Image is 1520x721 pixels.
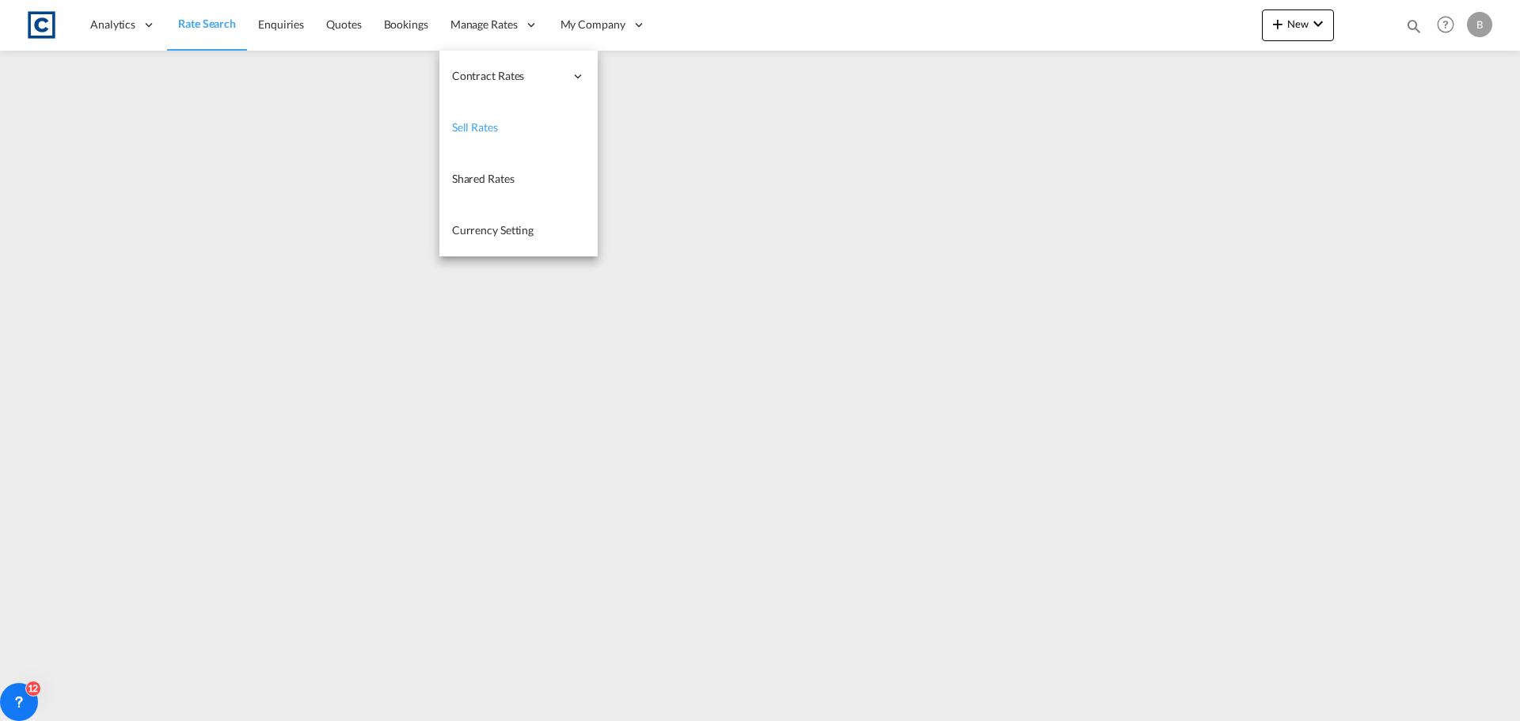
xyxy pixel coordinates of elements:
[452,120,498,134] span: Sell Rates
[1467,12,1492,37] div: B
[90,17,135,32] span: Analytics
[450,17,518,32] span: Manage Rates
[452,172,515,185] span: Shared Rates
[1432,11,1467,40] div: Help
[1405,17,1423,35] md-icon: icon-magnify
[452,68,564,84] span: Contract Rates
[1405,17,1423,41] div: icon-magnify
[384,17,428,31] span: Bookings
[1268,14,1287,33] md-icon: icon-plus 400-fg
[258,17,304,31] span: Enquiries
[439,102,598,154] a: Sell Rates
[1262,9,1334,41] button: icon-plus 400-fgNewicon-chevron-down
[439,205,598,256] a: Currency Setting
[560,17,625,32] span: My Company
[1432,11,1459,38] span: Help
[1309,14,1328,33] md-icon: icon-chevron-down
[24,7,59,43] img: 1fdb9190129311efbfaf67cbb4249bed.jpeg
[452,223,534,237] span: Currency Setting
[439,154,598,205] a: Shared Rates
[1268,17,1328,30] span: New
[326,17,361,31] span: Quotes
[178,17,236,30] span: Rate Search
[439,51,598,102] div: Contract Rates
